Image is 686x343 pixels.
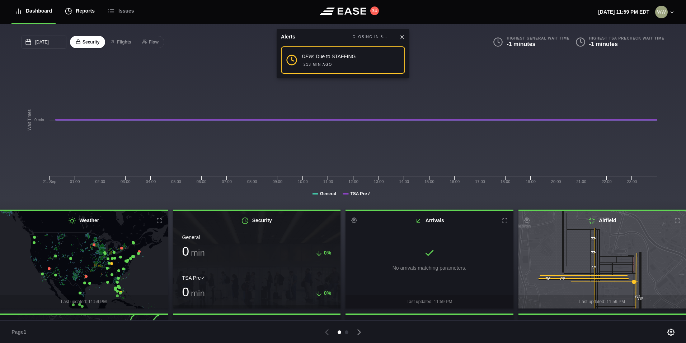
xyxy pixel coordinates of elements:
input: mm/dd/yyyy [22,36,66,49]
text: 21:00 [576,179,586,184]
button: 34 [370,6,379,15]
button: Flights [104,36,137,49]
b: -1 minutes [589,41,618,47]
h2: Departures [346,315,513,334]
text: 17:00 [475,179,485,184]
text: 16:00 [450,179,460,184]
div: General [182,234,332,241]
tspan: 0 min [34,118,44,122]
h2: Parking [173,315,341,334]
text: 13:00 [374,179,384,184]
text: 20:00 [551,179,561,184]
text: 14:00 [399,179,409,184]
span: min [191,248,205,257]
h3: 0 [182,245,205,257]
div: Last updated: 11:59 PM [173,305,341,319]
text: 10:00 [298,179,308,184]
b: Highest TSA PreCheck Wait Time [589,36,664,41]
tspan: Wait Times [27,109,32,131]
text: 05:00 [171,179,181,184]
tspan: TSA Pre✓ [350,191,370,196]
button: Flow [136,36,164,49]
img: 44fab04170f095a2010eee22ca678195 [655,6,668,18]
div: Alerts [281,33,295,41]
text: 23:00 [627,179,637,184]
h2: Security [173,211,341,230]
text: 01:00 [70,179,80,184]
tspan: General [320,191,336,196]
div: -213 MIN AGO [302,62,332,67]
div: TSA Pre✓ [182,274,332,282]
p: [DATE] 11:59 PM EDT [598,8,649,16]
text: 08:00 [247,179,257,184]
text: 02:00 [95,179,105,184]
tspan: 21. Sep [43,179,56,184]
text: 19:00 [526,179,536,184]
h3: 0 [182,285,205,298]
text: 07:00 [222,179,232,184]
span: min [191,288,205,298]
text: 03:00 [121,179,131,184]
text: 09:00 [272,179,282,184]
p: No arrivals matching parameters. [393,264,466,272]
div: : Due to STAFFING [302,53,356,60]
text: 04:00 [146,179,156,184]
text: 06:00 [197,179,207,184]
div: CLOSING IN 8... [353,34,388,40]
text: 12:00 [348,179,358,184]
div: Last updated: 11:59 PM [346,295,513,308]
em: DFW [302,54,313,59]
span: Page 1 [11,328,29,336]
b: -1 minutes [507,41,535,47]
span: 0% [324,290,331,296]
text: 15:00 [424,179,434,184]
text: 11:00 [323,179,333,184]
text: 22:00 [602,179,612,184]
span: 0% [324,250,331,256]
h2: Arrivals [346,211,513,230]
button: Security [70,36,105,49]
text: 18:00 [501,179,511,184]
b: Highest General Wait Time [507,36,569,41]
